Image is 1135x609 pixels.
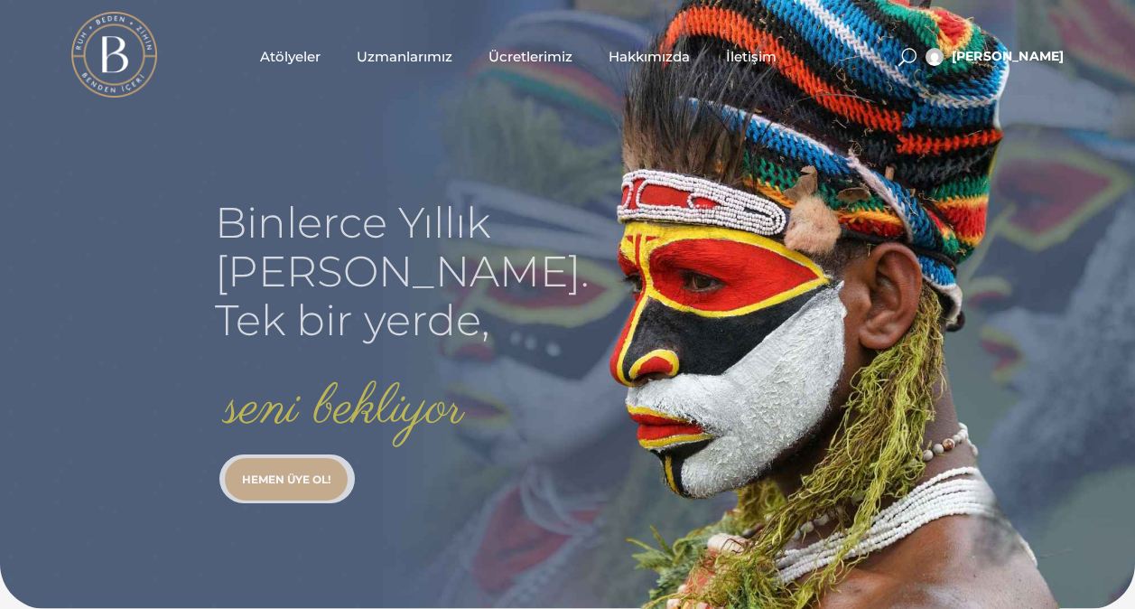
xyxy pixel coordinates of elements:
span: İletişim [726,46,777,67]
a: Hakkımızda [591,11,708,101]
rs-layer: seni bekliyor [225,379,464,440]
a: İletişim [708,11,795,101]
a: Uzmanlarımız [339,11,470,101]
span: Ücretlerimiz [488,46,572,67]
span: Uzmanlarımız [357,46,452,67]
span: Atölyeler [260,46,321,67]
rs-layer: Binlerce Yıllık [PERSON_NAME]. Tek bir yerde, [215,199,589,345]
span: Hakkımızda [609,46,690,67]
a: Ücretlerimiz [470,11,591,101]
a: Atölyeler [242,11,339,101]
a: HEMEN ÜYE OL! [225,458,348,501]
img: light logo [71,12,157,98]
span: [PERSON_NAME] [952,48,1065,64]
